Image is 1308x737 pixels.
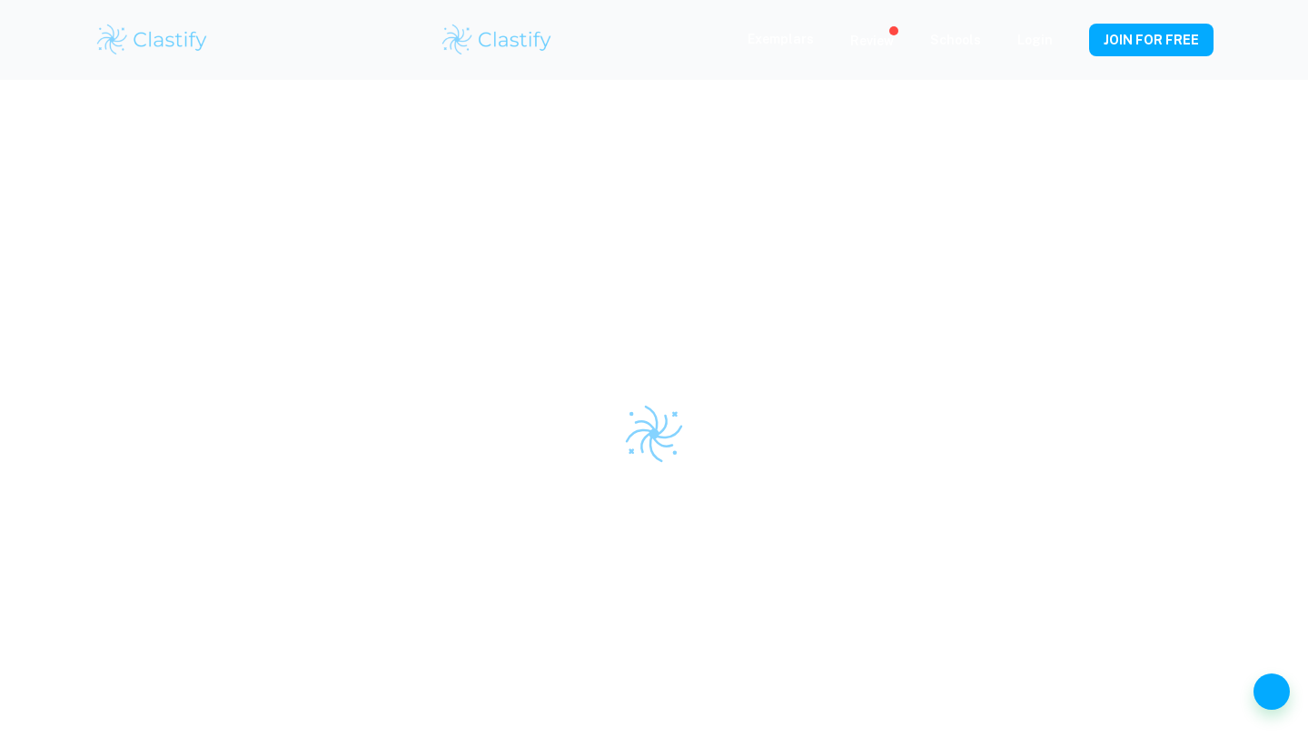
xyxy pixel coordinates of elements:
a: Schools [930,33,981,47]
img: Clastify logo [622,402,686,466]
button: JOIN FOR FREE [1089,24,1214,56]
button: Help and Feedback [1253,673,1290,710]
a: Login [1017,33,1053,47]
p: Exemplars [748,29,814,49]
img: Clastify logo [94,22,210,58]
img: Clastify logo [440,22,555,58]
p: Review [850,31,894,51]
